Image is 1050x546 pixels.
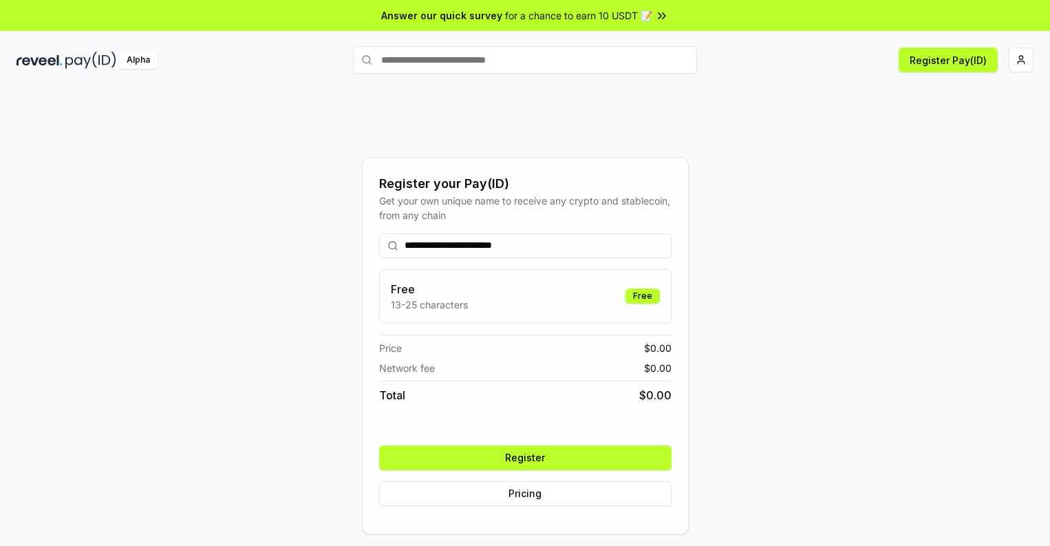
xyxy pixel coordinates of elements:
[899,48,998,72] button: Register Pay(ID)
[119,52,158,69] div: Alpha
[379,193,672,222] div: Get your own unique name to receive any crypto and stablecoin, from any chain
[644,361,672,375] span: $ 0.00
[625,288,660,304] div: Free
[644,341,672,355] span: $ 0.00
[391,297,468,312] p: 13-25 characters
[639,387,672,403] span: $ 0.00
[379,361,435,375] span: Network fee
[65,52,116,69] img: pay_id
[379,445,672,470] button: Register
[391,281,468,297] h3: Free
[505,8,652,23] span: for a chance to earn 10 USDT 📝
[381,8,502,23] span: Answer our quick survey
[379,481,672,506] button: Pricing
[17,52,63,69] img: reveel_dark
[379,387,405,403] span: Total
[379,174,672,193] div: Register your Pay(ID)
[379,341,402,355] span: Price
